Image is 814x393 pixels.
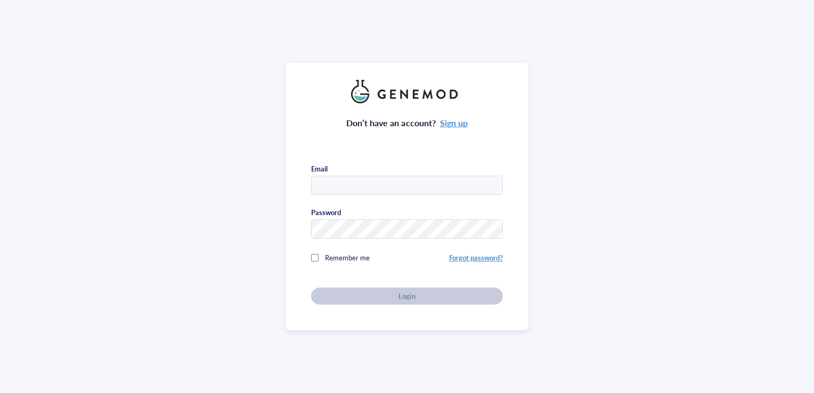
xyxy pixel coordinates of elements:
span: Remember me [325,252,370,263]
div: Password [311,208,341,217]
img: genemod_logo_light-BcqUzbGq.png [351,80,463,103]
div: Email [311,164,328,174]
a: Forgot password? [449,252,503,263]
div: Don’t have an account? [346,116,468,130]
a: Sign up [440,117,468,129]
